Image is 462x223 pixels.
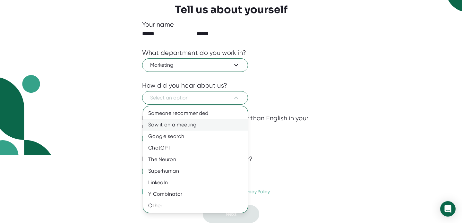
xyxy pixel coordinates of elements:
[143,177,248,188] div: LinkedIn
[143,131,248,142] div: Google search
[143,107,248,119] div: Someone recommended
[143,165,248,177] div: Superhuman
[143,188,248,200] div: Y Combinator
[143,200,248,211] div: Other
[143,142,248,154] div: ChatGPT
[143,119,248,131] div: Saw it on a meeting
[440,201,456,217] div: Open Intercom Messenger
[143,154,248,165] div: The Neuron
